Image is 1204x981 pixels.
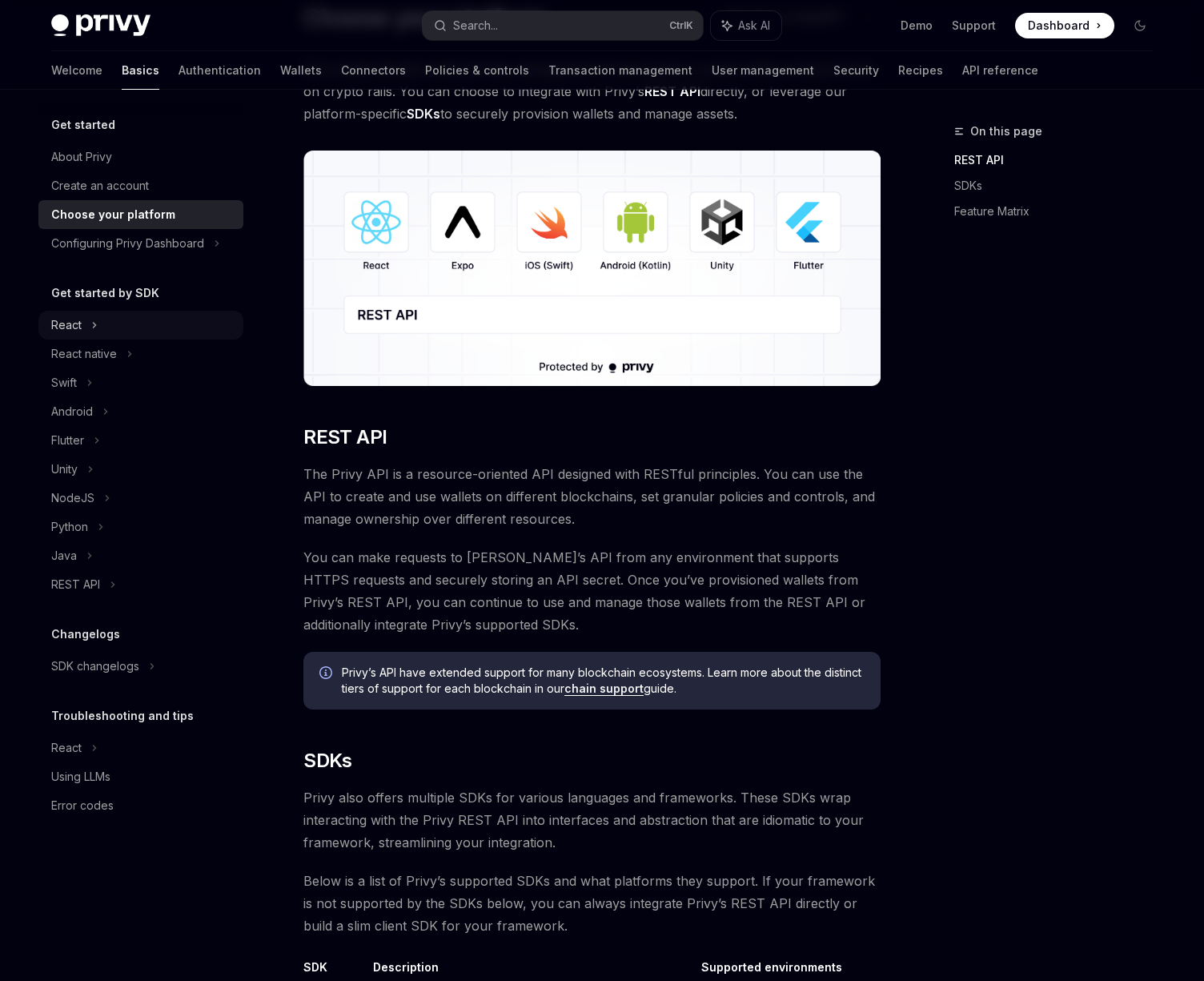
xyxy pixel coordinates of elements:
button: Search...CtrlK [423,11,703,40]
a: Welcome [51,51,102,90]
span: SDKs [303,748,352,774]
div: Error codes [51,796,114,815]
img: dark logo [51,14,150,37]
a: Using LLMs [38,762,243,791]
a: Create an account [38,171,243,200]
div: Search... [453,16,498,35]
div: REST API [51,575,100,594]
div: SDK changelogs [51,657,139,676]
a: Transaction management [548,51,692,90]
svg: Info [319,666,335,682]
div: React [51,316,82,335]
span: Privy also offers multiple SDKs for various languages and frameworks. These SDKs wrap interacting... [303,786,881,854]
a: Policies & controls [425,51,529,90]
span: REST API [303,424,387,450]
a: SDKs [954,173,1166,199]
h5: Get started [51,115,115,135]
a: Error codes [38,791,243,820]
div: React native [51,344,117,364]
div: Flutter [51,431,84,450]
span: On this page [970,122,1042,141]
h5: Changelogs [51,625,120,644]
a: About Privy [38,143,243,171]
a: Connectors [341,51,406,90]
a: Wallets [280,51,322,90]
div: Java [51,546,77,565]
div: React [51,738,82,758]
a: Authentication [179,51,261,90]
h5: Troubleshooting and tips [51,706,194,726]
strong: SDKs [407,106,440,122]
span: Below is a list of Privy’s supported SDKs and what platforms they support. If your framework is n... [303,870,881,937]
span: You can make requests to [PERSON_NAME]’s API from any environment that supports HTTPS requests an... [303,546,881,636]
div: Using LLMs [51,767,110,786]
span: Privy builds flexible wallet and key management infrastructure to power better products built on ... [303,58,881,125]
span: Ctrl K [669,19,693,32]
span: The Privy API is a resource-oriented API designed with RESTful principles. You can use the API to... [303,463,881,530]
div: Configuring Privy Dashboard [51,234,204,253]
a: User management [712,51,814,90]
button: Ask AI [711,11,781,40]
a: REST API [954,147,1166,173]
a: Basics [122,51,159,90]
div: Swift [51,373,77,392]
a: chain support [564,681,644,696]
a: Security [833,51,879,90]
div: About Privy [51,147,112,167]
div: Android [51,402,93,421]
strong: REST API [644,83,700,99]
h5: Get started by SDK [51,283,159,303]
span: Dashboard [1028,18,1090,34]
div: Create an account [51,176,149,195]
a: Dashboard [1015,13,1114,38]
a: Support [952,18,996,34]
div: NodeJS [51,488,94,508]
img: images/Platform2.png [303,151,881,386]
span: Privy’s API have extended support for many blockchain ecosystems. Learn more about the distinct t... [342,665,865,697]
a: Recipes [898,51,943,90]
a: Demo [901,18,933,34]
div: Unity [51,460,78,479]
span: Ask AI [738,18,770,34]
a: Feature Matrix [954,199,1166,224]
button: Toggle dark mode [1127,13,1153,38]
a: Choose your platform [38,200,243,229]
div: Choose your platform [51,205,175,224]
a: API reference [962,51,1038,90]
div: Python [51,517,88,537]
